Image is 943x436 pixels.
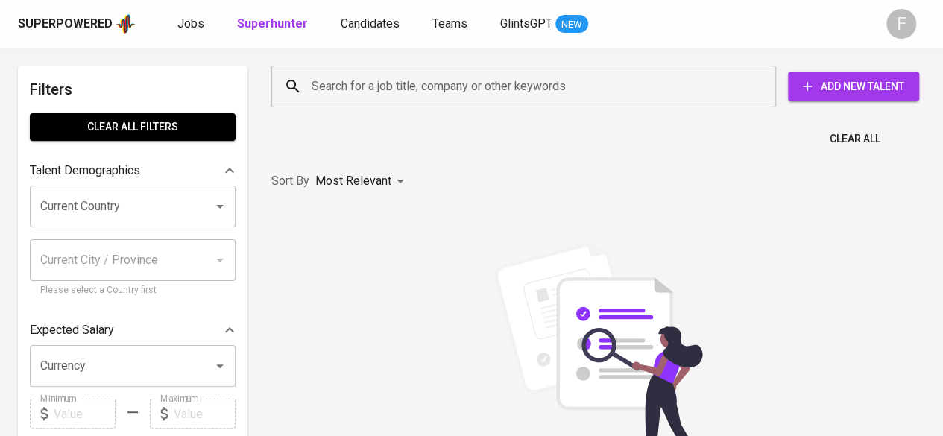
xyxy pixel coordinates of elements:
input: Value [174,399,236,429]
div: F [886,9,916,39]
a: Teams [432,15,470,34]
h6: Filters [30,78,236,101]
a: Superpoweredapp logo [18,13,136,35]
a: Superhunter [237,15,311,34]
p: Expected Salary [30,321,114,339]
a: GlintsGPT NEW [500,15,588,34]
div: Expected Salary [30,315,236,345]
input: Value [54,399,116,429]
div: Talent Demographics [30,156,236,186]
p: Sort By [271,172,309,190]
b: Superhunter [237,16,308,31]
span: Candidates [341,16,400,31]
p: Most Relevant [315,172,391,190]
button: Add New Talent [788,72,919,101]
a: Candidates [341,15,403,34]
span: Clear All [830,130,880,148]
button: Open [209,196,230,217]
span: Clear All filters [42,118,224,136]
span: Add New Talent [800,78,907,96]
button: Clear All [824,125,886,153]
p: Please select a Country first [40,283,225,298]
p: Talent Demographics [30,162,140,180]
span: Teams [432,16,467,31]
a: Jobs [177,15,207,34]
button: Open [209,356,230,376]
span: GlintsGPT [500,16,552,31]
img: app logo [116,13,136,35]
div: Superpowered [18,16,113,33]
span: Jobs [177,16,204,31]
button: Clear All filters [30,113,236,141]
span: NEW [555,17,588,32]
div: Most Relevant [315,168,409,195]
